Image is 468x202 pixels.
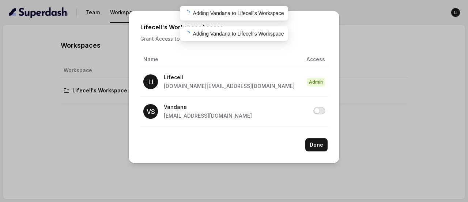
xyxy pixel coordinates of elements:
th: Name [140,52,301,67]
h2: Lifecell's Workspace Access [140,23,328,32]
span: Adding Vandana to Lifecell's Workspace [193,31,284,37]
span: [EMAIL_ADDRESS][DOMAIN_NAME] [164,113,252,119]
th: Access [301,52,328,67]
text: VS [147,108,155,115]
span: [DOMAIN_NAME][EMAIL_ADDRESS][DOMAIN_NAME] [164,83,295,89]
span: loading [184,10,190,16]
span: Admin [307,78,325,87]
p: Grant Access to Users [140,34,328,43]
p: Lifecell [164,73,295,82]
p: Vandana [164,103,252,111]
button: Done [305,138,328,151]
text: LI [148,78,153,86]
span: loading [184,31,190,37]
button: Allow access to Lifecell's Workspace [313,107,325,114]
span: Adding Vandana to Lifecell's Workspace [193,10,284,16]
